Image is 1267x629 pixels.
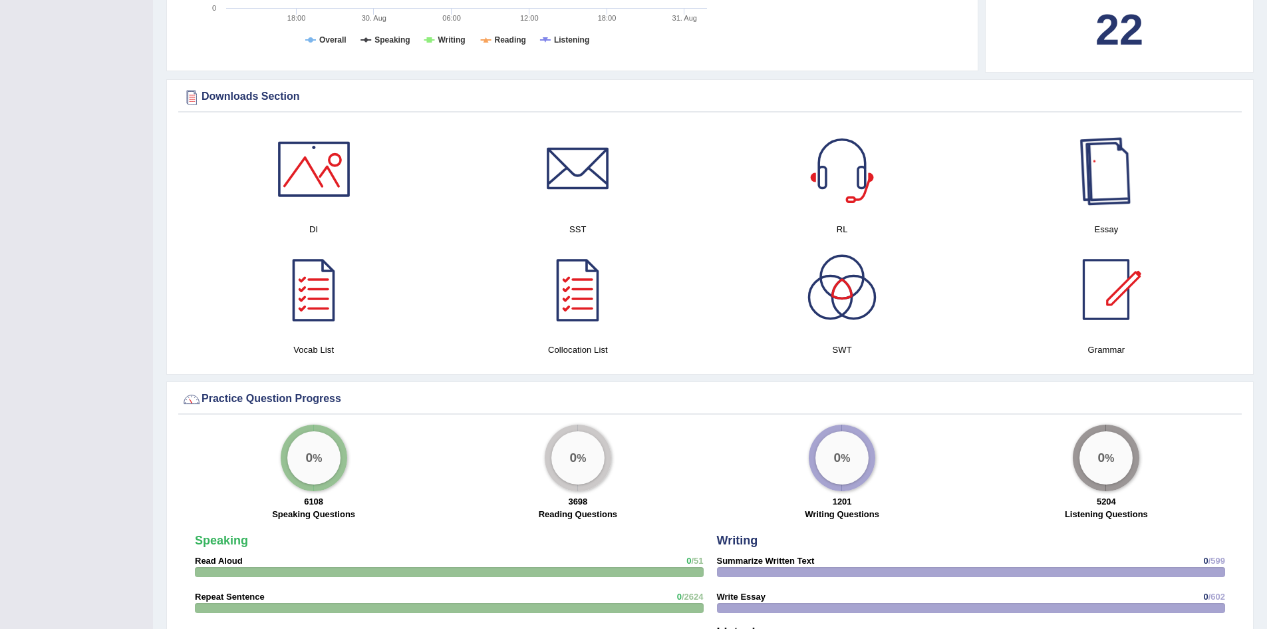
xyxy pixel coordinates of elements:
[195,534,248,547] strong: Speaking
[554,35,589,45] tspan: Listening
[717,343,968,357] h4: SWT
[188,343,439,357] h4: Vocab List
[815,431,869,485] div: %
[452,343,703,357] h4: Collocation List
[287,431,341,485] div: %
[717,592,766,602] strong: Write Essay
[452,222,703,236] h4: SST
[539,508,617,521] label: Reading Questions
[442,14,461,22] text: 06:00
[691,556,703,566] span: /51
[304,497,323,507] strong: 6108
[374,35,410,45] tspan: Speaking
[834,451,841,465] big: 0
[598,14,617,22] text: 18:00
[272,508,355,521] label: Speaking Questions
[520,14,539,22] text: 12:00
[195,592,265,602] strong: Repeat Sentence
[677,592,682,602] span: 0
[1079,431,1133,485] div: %
[287,14,306,22] text: 18:00
[1095,5,1143,54] b: 22
[682,592,704,602] span: /2624
[1097,497,1116,507] strong: 5204
[182,389,1238,409] div: Practice Question Progress
[212,4,216,12] text: 0
[686,556,691,566] span: 0
[981,343,1232,357] h4: Grammar
[672,14,697,22] tspan: 31. Aug
[1203,556,1208,566] span: 0
[981,222,1232,236] h4: Essay
[319,35,347,45] tspan: Overall
[833,497,852,507] strong: 1201
[717,534,758,547] strong: Writing
[1065,508,1148,521] label: Listening Questions
[438,35,465,45] tspan: Writing
[717,556,815,566] strong: Summarize Written Text
[805,508,879,521] label: Writing Questions
[305,451,313,465] big: 0
[1098,451,1105,465] big: 0
[188,222,439,236] h4: DI
[1203,592,1208,602] span: 0
[551,431,605,485] div: %
[182,87,1238,107] div: Downloads Section
[1208,592,1225,602] span: /602
[717,222,968,236] h4: RL
[1208,556,1225,566] span: /599
[195,556,243,566] strong: Read Aloud
[569,451,577,465] big: 0
[362,14,386,22] tspan: 30. Aug
[568,497,587,507] strong: 3698
[495,35,526,45] tspan: Reading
